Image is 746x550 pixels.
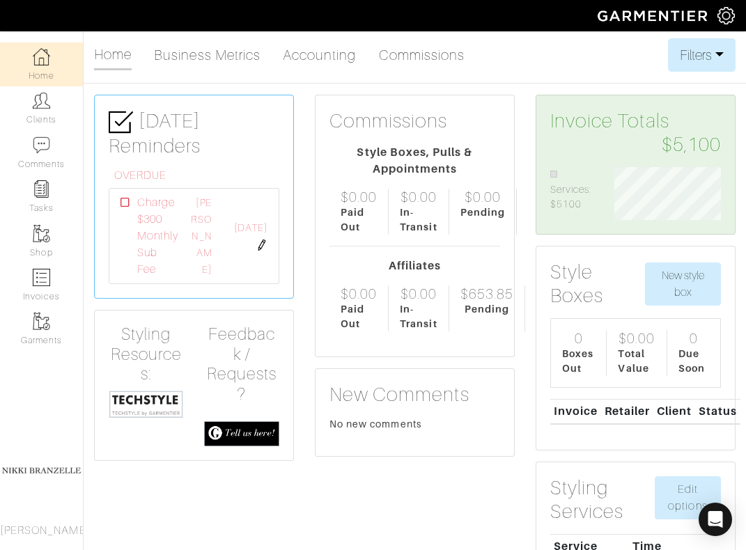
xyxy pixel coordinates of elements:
h3: Styling Services [550,476,655,523]
span: $5,100 [662,133,721,157]
button: New style box [645,262,721,306]
div: In-Transit [400,302,437,331]
th: Invoice [550,400,601,424]
li: Services: $5100 [550,167,593,212]
img: orders-icon-0abe47150d42831381b5fb84f609e132dff9fe21cb692f30cb5eec754e2cba89.png [33,269,50,286]
h3: [DATE] Reminders [109,109,279,158]
div: Affiliates [329,258,500,274]
img: dashboard-icon-dbcd8f5a0b271acd01030246c82b418ddd0df26cd7fceb0bd07c9910d44c42f6.png [33,48,50,65]
div: Total Value [618,347,655,376]
h3: Style Boxes [550,260,645,307]
h4: Styling Resources: [109,324,183,384]
img: reminder-icon-8004d30b9f0a5d33ae49ab947aed9ed385cf756f9e5892f1edd6e32f2345188e.png [33,180,50,198]
div: No new comments [329,417,500,431]
th: Status [695,400,740,424]
img: clients-icon-6bae9207a08558b7cb47a8932f037763ab4055f8c8b6bfacd5dc20c3e0201464.png [33,92,50,109]
img: garments-icon-b7da505a4dc4fd61783c78ac3ca0ef83fa9d6f193b1c9dc38574b1d14d53ca28.png [33,225,50,242]
a: Business Metrics [154,41,261,69]
img: check-box-icon-36a4915ff3ba2bd8f6e4f29bc755bb66becd62c870f447fc0dd1365fcfddab58.png [109,110,133,134]
button: Filters [668,38,736,72]
span: [DATE] [234,221,267,236]
div: $0.00 [465,189,501,205]
img: gear-icon-white-bd11855cb880d31180b6d7d6211b90ccbf57a29d726f0c71d8c61bd08dd39cc2.png [717,7,735,24]
div: Paid Out [341,302,377,331]
div: In-Transit [400,205,437,235]
div: $0.00 [619,330,655,347]
div: $0.00 [401,285,437,302]
div: $0.00 [341,189,377,205]
th: Client [653,400,695,424]
img: feedback_requests-3821251ac2bd56c73c230f3229a5b25d6eb027adea667894f41107c140538ee0.png [204,421,279,446]
h6: OVERDUE [114,169,279,182]
div: $0.00 [401,189,437,205]
img: garments-icon-b7da505a4dc4fd61783c78ac3ca0ef83fa9d6f193b1c9dc38574b1d14d53ca28.png [33,313,50,330]
img: pen-cf24a1663064a2ec1b9c1bd2387e9de7a2fa800b781884d57f21acf72779bad2.png [256,239,267,251]
div: Due Soon [678,347,709,376]
div: 0 [690,330,698,347]
h3: Commissions [329,109,448,133]
a: Edit options [655,476,721,519]
img: comment-icon-a0a6a9ef722e966f86d9cbdc48e553b5cf19dbc54f86b18d962a5391bc8f6eb6.png [33,136,50,154]
div: $653.85 [460,285,513,302]
th: Retailer [601,400,653,424]
div: Open Intercom Messenger [699,503,732,536]
div: Style Boxes, Pulls & Appointments [329,144,500,178]
img: techstyle-93310999766a10050dc78ceb7f971a75838126fd19372ce40ba20cdf6a89b94b.png [109,390,183,418]
div: Pending [460,205,505,220]
a: Accounting [283,41,357,69]
div: Pending [465,302,509,317]
span: Charge $300 Monthly Sub Fee [137,194,178,278]
div: Paid Out [341,205,377,235]
a: [PERSON_NAME] [191,197,211,275]
h3: New Comments [329,383,500,407]
h3: Invoice Totals [550,109,721,156]
div: 0 [575,330,583,347]
div: Boxes Out [562,347,596,376]
div: $0.00 [341,285,377,302]
a: Home [94,40,132,70]
h4: Feedback / Requests? [204,324,279,404]
img: garmentier-logo-header-white-b43fb05a5012e4ada735d5af1a66efaba907eab6374d6393d1fbf88cb4ef424d.png [591,3,717,28]
a: Commissions [379,41,465,69]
